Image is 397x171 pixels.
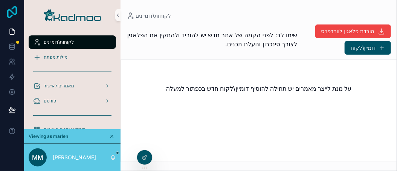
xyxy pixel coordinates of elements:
[166,84,352,93] h2: על מנת לייצר מאמרים יש תחילה להוסיף דומיין\לקוח חדש בכפתור למעלה
[44,98,56,104] span: פורסם
[29,133,68,139] span: Viewing as marlen
[315,24,391,38] button: הורדת פלאגין לוורדפרס
[29,35,116,49] a: לקוחות\דומיינים
[44,127,85,133] span: קטלוג אתרים חיצוניים
[345,41,391,55] button: דומיין\לקוח
[44,83,74,89] span: מאמרים לאישור
[321,27,374,35] span: הורדת פלאגין לוורדפרס
[44,9,101,21] img: App logo
[127,31,297,49] span: שימו לב: לפני הקמה של אתר חדש יש להוריד ולהתקין את הפלאגין לצורך סינכרון והעלת תכנים.
[127,12,171,20] a: לקוחות\דומיינים
[24,30,121,129] div: scrollable content
[29,123,116,136] a: קטלוג אתרים חיצוניים
[32,153,43,162] span: mm
[29,50,116,64] a: מילות מפתח
[44,39,74,45] span: לקוחות\דומיינים
[29,94,116,108] a: פורסם
[44,54,67,60] span: מילות מפתח
[29,79,116,93] a: מאמרים לאישור
[136,12,171,20] span: לקוחות\דומיינים
[53,154,96,161] p: [PERSON_NAME]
